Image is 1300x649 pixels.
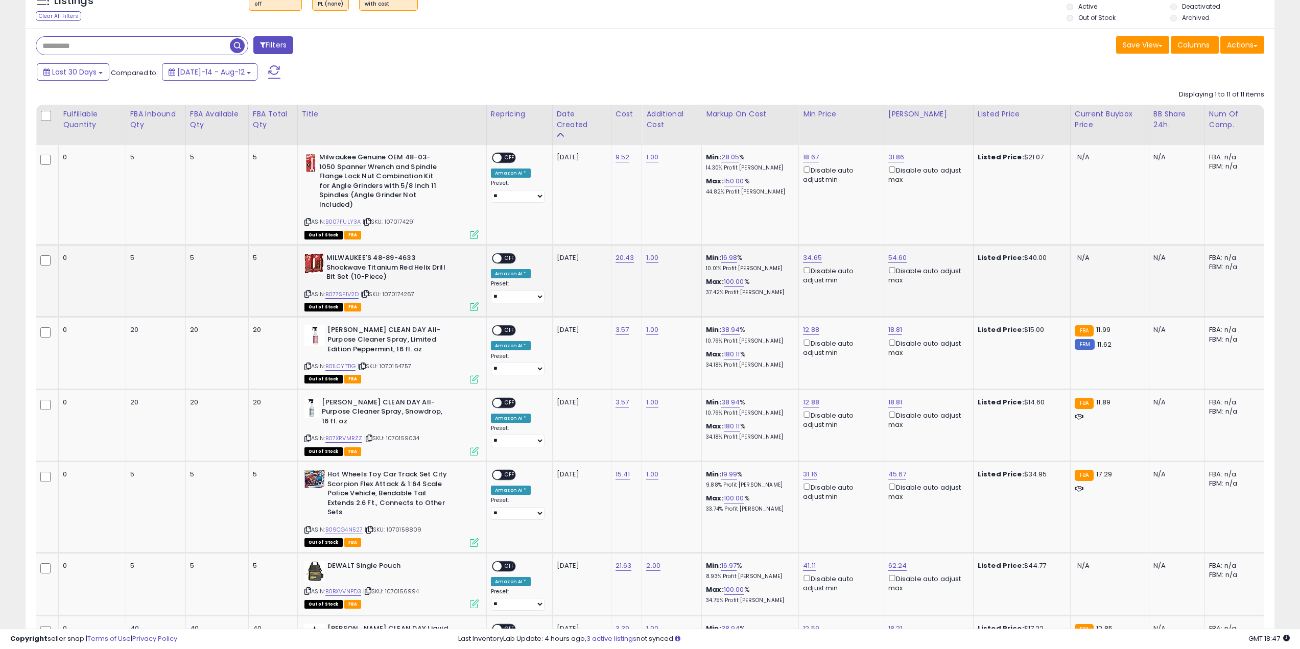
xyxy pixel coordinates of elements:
[491,341,531,350] div: Amazon AI *
[706,265,791,272] p: 10.01% Profit [PERSON_NAME]
[706,585,724,594] b: Max:
[358,362,412,370] span: | SKU: 1070164757
[888,573,965,593] div: Disable auto adjust max
[888,325,903,335] a: 18.81
[1153,253,1197,262] div: N/A
[1209,109,1260,130] div: Num of Comp.
[1096,469,1112,479] span: 17.29
[63,561,118,570] div: 0
[724,176,744,186] a: 150.00
[888,338,965,357] div: Disable auto adjust max
[502,398,518,407] span: OFF
[253,470,290,479] div: 5
[706,410,791,417] p: 10.79% Profit [PERSON_NAME]
[502,562,518,570] span: OFF
[803,338,876,357] div: Disable auto adjust min
[706,585,791,604] div: %
[706,597,791,604] p: 34.75% Profit [PERSON_NAME]
[646,253,658,263] a: 1.00
[978,398,1062,407] div: $14.60
[721,325,740,335] a: 38.94
[706,422,791,441] div: %
[557,153,598,162] div: [DATE]
[344,447,362,456] span: FBA
[557,561,598,570] div: [DATE]
[190,253,241,262] div: 5
[190,109,244,130] div: FBA Available Qty
[1209,479,1256,488] div: FBM: n/a
[63,253,118,262] div: 0
[803,561,816,571] a: 41.11
[557,109,607,130] div: Date Created
[706,325,721,334] b: Min:
[63,153,118,162] div: 0
[616,253,634,263] a: 20.43
[1153,470,1197,479] div: N/A
[706,469,721,479] b: Min:
[253,561,290,570] div: 5
[706,176,724,186] b: Max:
[318,1,343,8] div: PL (none)
[706,164,791,172] p: 14.30% Profit [PERSON_NAME]
[888,265,965,285] div: Disable auto adjust max
[888,469,907,479] a: 45.67
[130,470,178,479] div: 5
[365,1,412,8] div: with cost
[491,353,545,376] div: Preset:
[502,326,518,335] span: OFF
[130,109,181,130] div: FBA inbound Qty
[304,253,324,274] img: 51bJRQP2ZwS._SL40_.jpg
[130,561,178,570] div: 5
[721,469,738,479] a: 19.99
[706,573,791,580] p: 8.93% Profit [PERSON_NAME]
[327,470,452,520] b: Hot Wheels Toy Car Track Set City Scorpion Flex Attack & 1:64 Scale Police Vehicle, Bendable Tail...
[304,398,479,454] div: ASIN:
[706,349,724,359] b: Max:
[327,325,452,356] b: [PERSON_NAME] CLEAN DAY All-Purpose Cleaner Spray, Limited Edition Peppermint, 16 fl. oz
[803,164,876,184] div: Disable auto adjust min
[327,561,452,573] b: DEWALT Single Pouch
[888,482,965,501] div: Disable auto adjust max
[491,180,545,203] div: Preset:
[1153,398,1197,407] div: N/A
[325,290,359,299] a: B077SF1V2D
[1077,561,1090,570] span: N/A
[706,493,724,503] b: Max:
[10,634,48,643] strong: Copyright
[52,67,97,77] span: Last 30 Days
[1077,152,1090,162] span: N/A
[1075,398,1094,409] small: FBA
[803,109,880,119] div: Min Price
[1248,634,1290,643] span: 2025-09-12 18:47 GMT
[557,253,598,262] div: [DATE]
[1209,407,1256,416] div: FBM: n/a
[706,470,791,489] div: %
[130,325,178,334] div: 20
[1153,109,1200,130] div: BB Share 24h.
[1153,153,1197,162] div: N/A
[706,561,791,580] div: %
[491,269,531,278] div: Amazon AI *
[304,253,479,310] div: ASIN:
[253,253,290,262] div: 5
[803,265,876,285] div: Disable auto adjust min
[616,561,632,571] a: 21.63
[706,362,791,369] p: 34.18% Profit [PERSON_NAME]
[803,482,876,501] div: Disable auto adjust min
[724,585,744,595] a: 100.00
[10,634,177,644] div: seller snap | |
[253,36,293,54] button: Filters
[1209,398,1256,407] div: FBA: n/a
[706,494,791,513] div: %
[1075,325,1094,336] small: FBA
[325,434,363,443] a: B07XRVMRZZ
[646,109,697,130] div: Additional Cost
[724,277,744,287] a: 100.00
[344,231,362,239] span: FBA
[1182,2,1220,11] label: Deactivated
[978,325,1062,334] div: $15.00
[888,410,965,429] div: Disable auto adjust max
[458,634,1290,644] div: Last InventoryLab Update: 4 hours ago, not synced.
[1116,36,1169,54] button: Save View
[491,486,531,495] div: Amazon AI *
